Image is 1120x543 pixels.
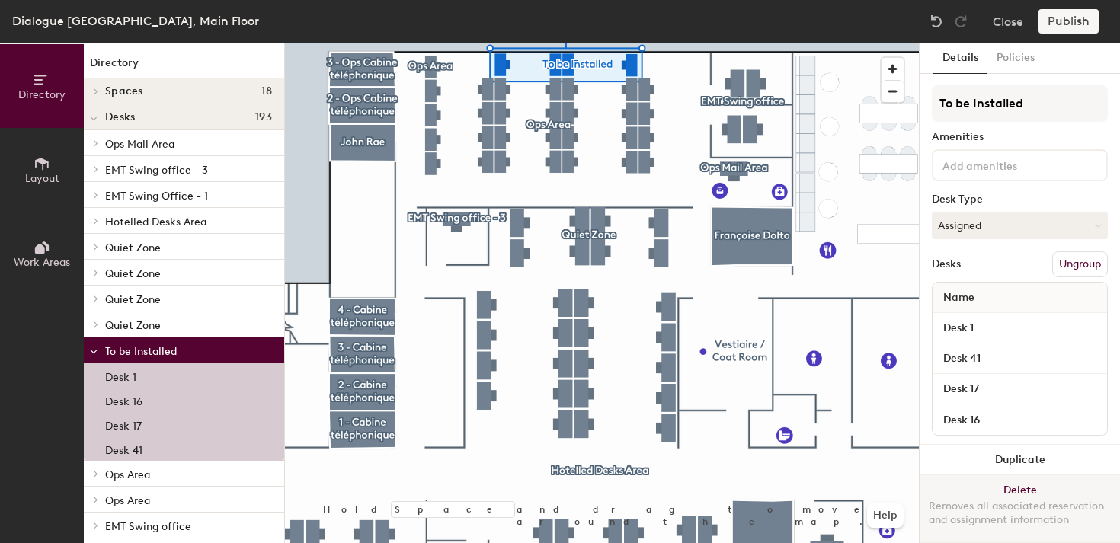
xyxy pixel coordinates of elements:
img: Redo [953,14,968,29]
span: 18 [261,85,272,97]
input: Add amenities [939,155,1077,174]
span: Layout [25,172,59,185]
span: EMT Swing Office - 1 [105,190,208,203]
div: Desk Type [932,193,1108,206]
span: To be Installed [105,345,177,358]
span: EMT Swing office [105,520,191,533]
p: Desk 1 [105,366,136,384]
span: Ops Area [105,468,150,481]
input: Unnamed desk [936,409,1104,430]
span: Name [936,284,982,311]
div: Amenities [932,131,1108,143]
span: Quiet Zone [105,293,161,306]
span: Quiet Zone [105,241,161,254]
span: Work Areas [14,256,70,269]
input: Unnamed desk [936,379,1104,400]
img: Undo [929,14,944,29]
div: Removes all associated reservation and assignment information [929,500,1111,527]
span: Directory [18,88,66,101]
div: Desks [932,258,961,270]
p: Desk 16 [105,391,142,408]
span: Quiet Zone [105,319,161,332]
button: Assigned [932,212,1108,239]
p: Desk 17 [105,415,142,433]
span: EMT Swing office - 3 [105,164,208,177]
span: Ops Mail Area [105,138,174,151]
span: Ops Area [105,494,150,507]
span: Hotelled Desks Area [105,216,206,228]
button: Policies [987,43,1044,74]
input: Unnamed desk [936,348,1104,369]
div: Dialogue [GEOGRAPHIC_DATA], Main Floor [12,11,259,30]
input: Unnamed desk [936,318,1104,339]
button: Details [933,43,987,74]
h1: Directory [84,55,284,78]
button: DeleteRemoves all associated reservation and assignment information [920,475,1120,542]
button: Ungroup [1052,251,1108,277]
span: Desks [105,111,135,123]
p: Desk 41 [105,439,142,457]
button: Help [867,503,904,528]
span: 193 [255,111,272,123]
button: Close [993,9,1023,34]
span: Spaces [105,85,143,97]
span: Quiet Zone [105,267,161,280]
button: Duplicate [920,445,1120,475]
